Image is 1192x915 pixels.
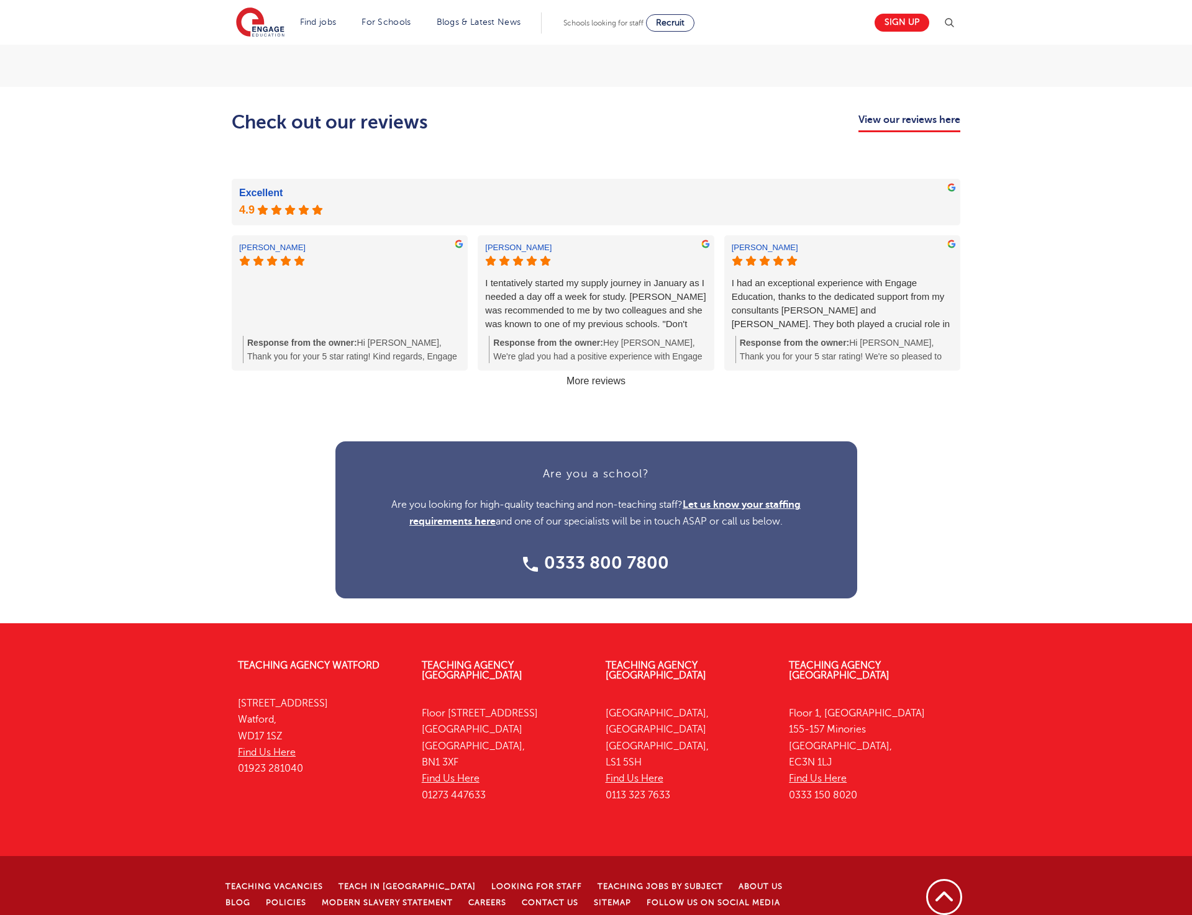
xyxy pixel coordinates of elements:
a: Teaching Agency Watford [238,660,380,671]
b: Response from the owner: [493,338,603,348]
a: For Schools [362,17,411,27]
a: Find Us Here [238,747,296,758]
a: Teaching Agency [GEOGRAPHIC_DATA] [422,660,522,681]
b: Response from the owner: [247,338,357,348]
a: View our reviews here [858,112,960,132]
div: I had an exceptional experience with Engage Education, thanks to the dedicated support from my co... [732,276,953,331]
a: Looking for staff [491,882,582,891]
a: Teaching Agency [GEOGRAPHIC_DATA] [606,660,706,681]
div: Hi [PERSON_NAME], Thank you for your 5 star rating! We're so pleased to hear you've had a positiv... [735,336,953,363]
span: Schools looking for staff [563,19,644,27]
a: Recruit [646,14,694,32]
a: Blogs & Latest News [437,17,521,27]
h2: Check out our reviews [232,112,428,133]
img: Engage Education [236,7,284,38]
a: Follow us on Social Media [647,898,780,907]
p: [STREET_ADDRESS] Watford, WD17 1SZ 01923 281040 [238,695,403,777]
div: Hey [PERSON_NAME], We're glad you had a positive experience with Engage Education. Thanks for you... [489,336,706,363]
a: Sitemap [594,898,631,907]
div: [PERSON_NAME] [485,243,552,253]
div: [PERSON_NAME] [732,243,798,253]
a: Find Us Here [789,773,847,784]
p: Are you looking for high-quality teaching and non-teaching staff? and one of our specialists will... [360,497,832,530]
a: Teaching Agency [GEOGRAPHIC_DATA] [789,660,889,681]
a: More reviews [562,371,630,392]
a: 0333 800 7800 [523,554,669,572]
p: Floor 1, [GEOGRAPHIC_DATA] 155-157 Minories [GEOGRAPHIC_DATA], EC3N 1LJ 0333 150 8020 [789,705,954,803]
h4: Are you a school? [360,466,832,481]
span: Recruit [656,18,685,27]
a: Teach in [GEOGRAPHIC_DATA] [339,882,476,891]
a: Find Us Here [606,773,663,784]
p: [GEOGRAPHIC_DATA], [GEOGRAPHIC_DATA] [GEOGRAPHIC_DATA], LS1 5SH 0113 323 7633 [606,705,771,803]
a: Sign up [875,14,929,32]
div: Hi [PERSON_NAME], Thank you for your 5 star rating! Kind regards, Engage Education [243,336,460,363]
a: Blog [225,898,250,907]
a: Careers [468,898,506,907]
div: I tentatively started my supply journey in January as I needed a day off a week for study. [PERSO... [485,276,706,331]
a: Let us know your staffing requirements here [409,499,801,526]
a: Find jobs [300,17,337,27]
a: Find Us Here [422,773,480,784]
a: Contact Us [522,898,578,907]
a: About Us [739,882,783,891]
b: Response from the owner: [740,338,850,348]
a: Policies [266,898,306,907]
a: Teaching jobs by subject [598,882,723,891]
div: [PERSON_NAME] [239,243,306,253]
p: Floor [STREET_ADDRESS] [GEOGRAPHIC_DATA] [GEOGRAPHIC_DATA], BN1 3XF 01273 447633 [422,705,587,803]
a: Modern Slavery Statement [322,898,453,907]
a: Teaching Vacancies [225,882,323,891]
div: Excellent [239,186,953,200]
